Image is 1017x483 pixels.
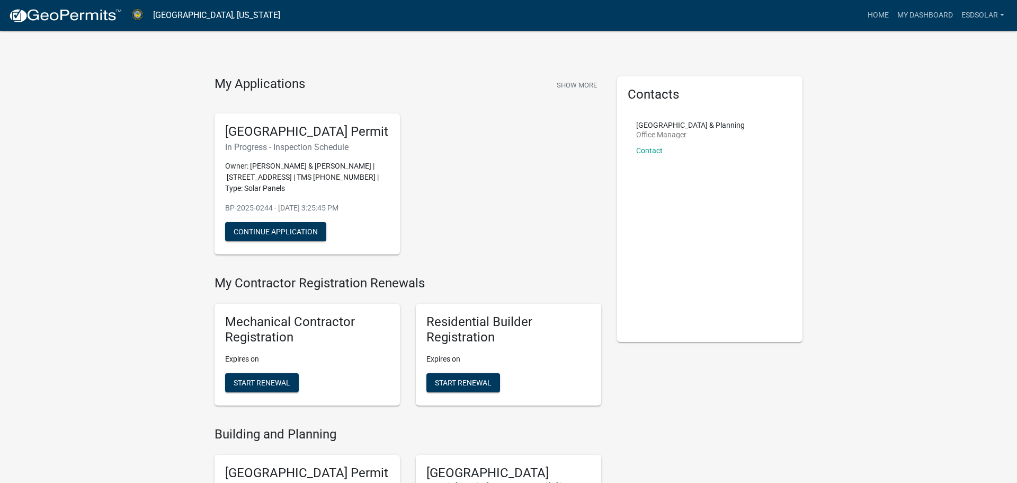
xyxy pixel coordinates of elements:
button: Start Renewal [225,373,299,392]
h5: Contacts [628,87,792,102]
button: Continue Application [225,222,326,241]
wm-registration-list-section: My Contractor Registration Renewals [215,276,601,414]
p: Office Manager [636,131,745,138]
h5: Mechanical Contractor Registration [225,314,389,345]
h4: Building and Planning [215,427,601,442]
span: Start Renewal [435,378,492,387]
h5: [GEOGRAPHIC_DATA] Permit [225,124,389,139]
a: Home [863,5,893,25]
a: [GEOGRAPHIC_DATA], [US_STATE] [153,6,280,24]
h4: My Contractor Registration Renewals [215,276,601,291]
button: Show More [552,76,601,94]
h6: In Progress - Inspection Schedule [225,142,389,152]
a: ESDsolar [957,5,1009,25]
a: Contact [636,146,663,155]
p: Expires on [426,354,591,365]
p: [GEOGRAPHIC_DATA] & Planning [636,121,745,129]
h4: My Applications [215,76,305,92]
h5: Residential Builder Registration [426,314,591,345]
button: Start Renewal [426,373,500,392]
p: BP-2025-0244 - [DATE] 3:25:45 PM [225,203,389,214]
a: My Dashboard [893,5,957,25]
p: Owner: [PERSON_NAME] & [PERSON_NAME] | [STREET_ADDRESS] | TMS [PHONE_NUMBER] | Type: Solar Panels [225,161,389,194]
img: Abbeville County, South Carolina [130,8,145,22]
p: Expires on [225,354,389,365]
span: Start Renewal [234,378,290,387]
h5: [GEOGRAPHIC_DATA] Permit [225,466,389,481]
